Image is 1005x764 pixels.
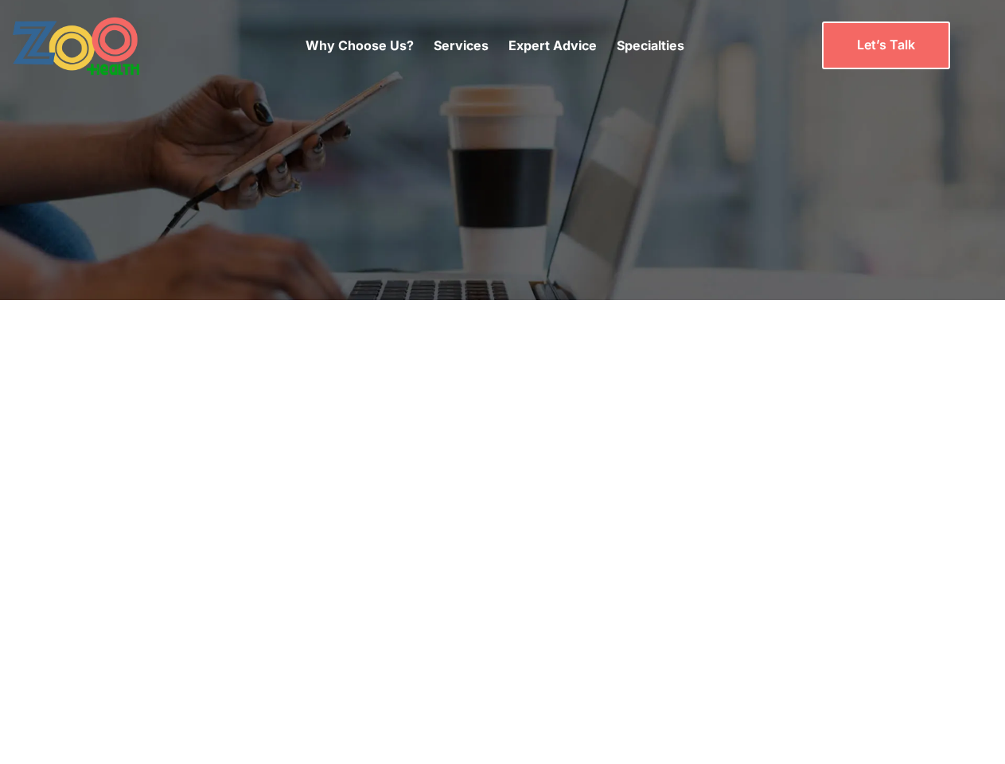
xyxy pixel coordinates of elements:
[617,12,684,79] div: Specialties
[822,21,950,68] a: Let’s Talk
[434,12,489,79] div: Services
[306,37,414,53] a: Why Choose Us?
[617,37,684,53] a: Specialties
[434,36,489,55] p: Services
[12,16,183,76] a: home
[508,37,597,53] a: Expert Advice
